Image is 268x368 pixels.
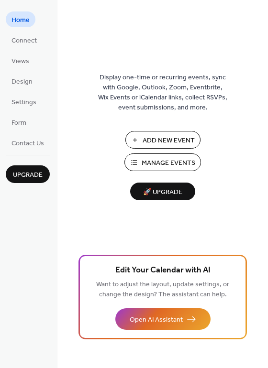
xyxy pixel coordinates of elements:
[11,97,36,108] span: Settings
[115,308,211,330] button: Open AI Assistant
[96,278,229,301] span: Want to adjust the layout, update settings, or change the design? The assistant can help.
[11,36,37,46] span: Connect
[11,118,26,128] span: Form
[11,77,33,87] span: Design
[130,183,195,200] button: 🚀 Upgrade
[11,56,29,66] span: Views
[125,131,201,149] button: Add New Event
[142,158,195,168] span: Manage Events
[6,114,32,130] a: Form
[136,186,190,199] span: 🚀 Upgrade
[6,32,43,48] a: Connect
[6,94,42,109] a: Settings
[130,315,183,325] span: Open AI Assistant
[11,15,30,25] span: Home
[115,264,211,277] span: Edit Your Calendar with AI
[13,170,43,180] span: Upgrade
[6,11,35,27] a: Home
[98,73,227,113] span: Display one-time or recurring events, sync with Google, Outlook, Zoom, Eventbrite, Wix Events or ...
[6,53,35,68] a: Views
[6,73,38,89] a: Design
[6,165,50,183] button: Upgrade
[143,136,195,146] span: Add New Event
[6,135,50,151] a: Contact Us
[11,139,44,149] span: Contact Us
[124,153,201,171] button: Manage Events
